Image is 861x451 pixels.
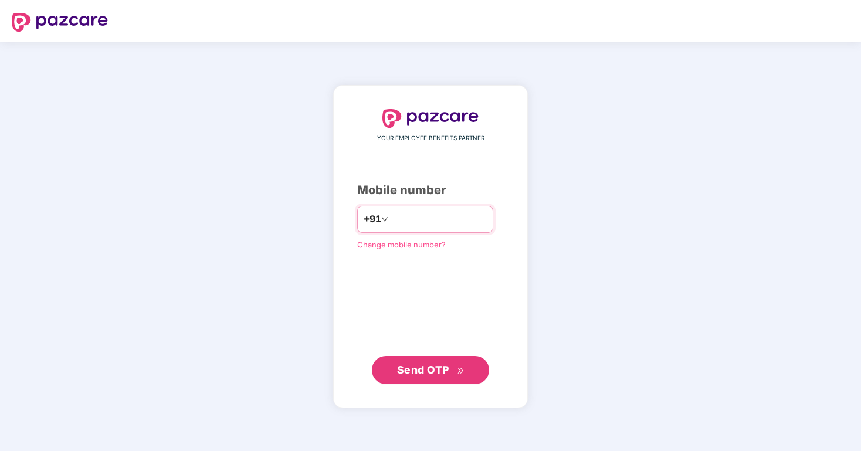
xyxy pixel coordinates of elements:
[357,240,446,249] a: Change mobile number?
[12,13,108,32] img: logo
[372,356,489,384] button: Send OTPdouble-right
[357,181,504,199] div: Mobile number
[457,367,465,375] span: double-right
[381,216,388,223] span: down
[382,109,479,128] img: logo
[364,212,381,226] span: +91
[397,364,449,376] span: Send OTP
[377,134,484,143] span: YOUR EMPLOYEE BENEFITS PARTNER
